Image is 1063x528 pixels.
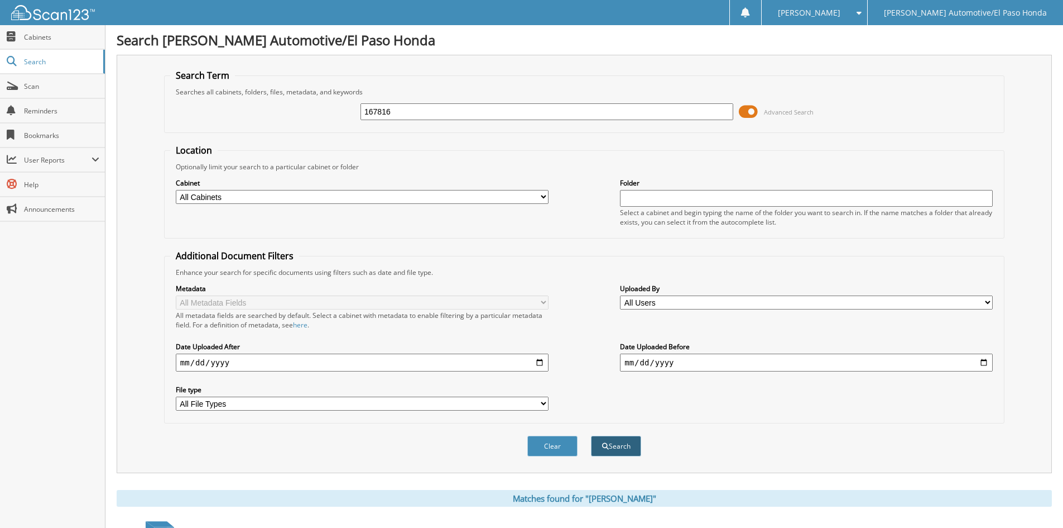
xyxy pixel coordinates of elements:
[591,436,641,456] button: Search
[24,32,99,42] span: Cabinets
[170,268,998,277] div: Enhance your search for specific documents using filters such as date and file type.
[24,131,99,140] span: Bookmarks
[620,354,993,372] input: end
[170,144,218,156] legend: Location
[24,180,99,189] span: Help
[24,82,99,91] span: Scan
[24,204,99,214] span: Announcements
[293,320,307,330] a: here
[170,87,998,97] div: Searches all cabinets, folders, files, metadata, and keywords
[176,284,549,293] label: Metadata
[884,9,1047,16] span: [PERSON_NAME] Automotive/El Paso Honda
[176,385,549,394] label: File type
[24,57,98,66] span: Search
[620,342,993,351] label: Date Uploaded Before
[117,490,1052,507] div: Matches found for "[PERSON_NAME]"
[176,342,549,351] label: Date Uploaded After
[170,250,299,262] legend: Additional Document Filters
[170,69,235,82] legend: Search Term
[778,9,840,16] span: [PERSON_NAME]
[527,436,578,456] button: Clear
[11,5,95,20] img: scan123-logo-white.svg
[764,108,814,116] span: Advanced Search
[1007,474,1063,528] iframe: Chat Widget
[170,162,998,172] div: Optionally limit your search to a particular cabinet or folder
[176,354,549,372] input: start
[24,106,99,116] span: Reminders
[176,311,549,330] div: All metadata fields are searched by default. Select a cabinet with metadata to enable filtering b...
[620,284,993,293] label: Uploaded By
[620,208,993,227] div: Select a cabinet and begin typing the name of the folder you want to search in. If the name match...
[24,155,92,165] span: User Reports
[176,178,549,188] label: Cabinet
[620,178,993,188] label: Folder
[117,31,1052,49] h1: Search [PERSON_NAME] Automotive/El Paso Honda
